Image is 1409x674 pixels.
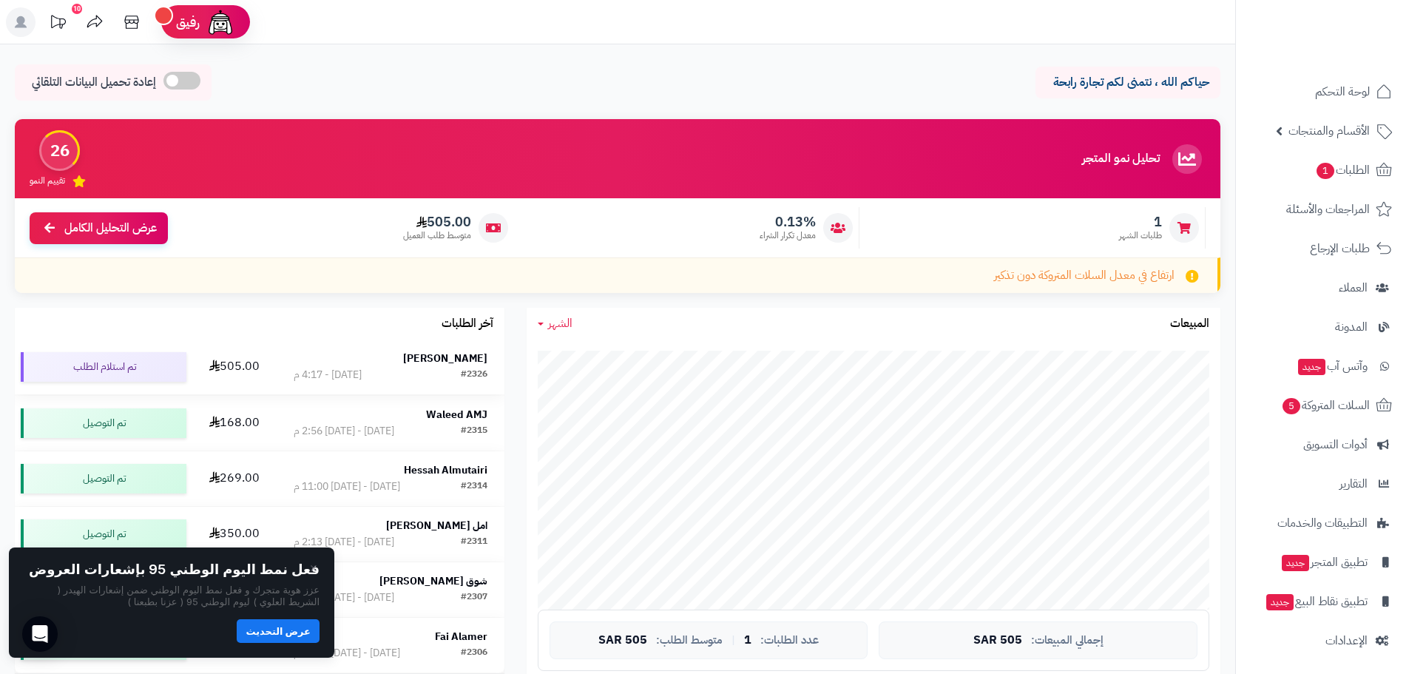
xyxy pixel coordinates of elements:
span: المدونة [1335,317,1368,337]
a: طلبات الإرجاع [1245,231,1400,266]
span: تطبيق نقاط البيع [1265,591,1368,612]
div: #2306 [461,646,487,661]
div: #2314 [461,479,487,494]
p: حياكم الله ، نتمنى لكم تجارة رابحة [1047,74,1209,91]
a: الشهر [538,315,572,332]
a: السلات المتروكة5 [1245,388,1400,423]
a: تحديثات المنصة [39,7,76,41]
span: 505 SAR [598,634,647,647]
span: إجمالي المبيعات: [1031,634,1104,647]
span: رفيق [176,13,200,31]
a: التطبيقات والخدمات [1245,505,1400,541]
strong: Waleed AMJ [426,407,487,422]
a: تطبيق نقاط البيعجديد [1245,584,1400,619]
div: [DATE] - [DATE] 1:42 م [294,590,394,605]
span: 505 SAR [973,634,1022,647]
div: Open Intercom Messenger [22,616,58,652]
span: عدد الطلبات: [760,634,819,647]
span: طلبات الإرجاع [1310,238,1370,259]
div: تم استلام الطلب [21,352,186,382]
h3: المبيعات [1170,317,1209,331]
a: العملاء [1245,270,1400,306]
span: الأقسام والمنتجات [1288,121,1370,141]
span: لوحة التحكم [1315,81,1370,102]
span: تقييم النمو [30,175,65,187]
div: [DATE] - [DATE] 11:00 م [294,479,400,494]
span: 1 [1317,163,1334,179]
strong: Hessah Almutairi [404,462,487,478]
span: الشهر [548,314,572,332]
span: الطلبات [1315,160,1370,181]
a: المدونة [1245,309,1400,345]
span: طلبات الشهر [1119,229,1162,242]
span: | [731,635,735,646]
span: الإعدادات [1325,630,1368,651]
div: تم التوصيل [21,464,186,493]
span: السلات المتروكة [1281,395,1370,416]
span: متوسط طلب العميل [403,229,471,242]
p: عزز هوية متجرك و فعل نمط اليوم الوطني ضمن إشعارات الهيدر ( الشريط العلوي ) ليوم الوطني 95 ( عزنا ... [24,584,320,608]
div: #2307 [461,590,487,605]
span: متوسط الطلب: [656,634,723,647]
td: 168.00 [192,396,277,451]
div: [DATE] - [DATE] 2:56 م [294,424,394,439]
strong: شوق [PERSON_NAME] [379,573,487,589]
strong: [PERSON_NAME] [403,351,487,366]
strong: امل [PERSON_NAME] [386,518,487,533]
a: عرض التحليل الكامل [30,212,168,244]
span: العملاء [1339,277,1368,298]
a: الطلبات1 [1245,152,1400,188]
span: التطبيقات والخدمات [1277,513,1368,533]
a: أدوات التسويق [1245,427,1400,462]
img: ai-face.png [206,7,235,37]
span: جديد [1298,359,1325,375]
div: [DATE] - [DATE] 12:37 م [294,646,400,661]
div: تم التوصيل [21,519,186,549]
div: #2311 [461,535,487,550]
span: 0.13% [760,214,816,230]
button: عرض التحديث [237,619,320,643]
span: التقارير [1339,474,1368,494]
span: 1 [744,634,751,647]
a: التقارير [1245,466,1400,502]
div: [DATE] - 4:17 م [294,368,362,383]
h3: تحليل نمو المتجر [1082,152,1160,166]
a: تطبيق المتجرجديد [1245,545,1400,580]
a: وآتس آبجديد [1245,348,1400,384]
span: عرض التحليل الكامل [64,220,157,237]
span: جديد [1266,594,1294,610]
div: #2326 [461,368,487,383]
span: جديد [1282,555,1309,571]
a: الإعدادات [1245,623,1400,658]
td: 505.00 [192,340,277,394]
span: المراجعات والأسئلة [1286,199,1370,220]
strong: Fai Alamer [435,629,487,644]
h3: آخر الطلبات [442,317,493,331]
span: 5 [1283,398,1300,414]
div: تم التوصيل [21,408,186,438]
span: أدوات التسويق [1303,434,1368,455]
span: معدل تكرار الشراء [760,229,816,242]
span: 1 [1119,214,1162,230]
span: ارتفاع في معدل السلات المتروكة دون تذكير [994,267,1175,284]
a: لوحة التحكم [1245,74,1400,109]
span: تطبيق المتجر [1280,552,1368,573]
h2: فعل نمط اليوم الوطني 95 بإشعارات العروض [29,562,320,577]
td: 269.00 [192,451,277,506]
div: 10 [72,4,82,14]
div: #2315 [461,424,487,439]
img: logo-2.png [1308,39,1395,70]
div: [DATE] - [DATE] 2:13 م [294,535,394,550]
td: 350.00 [192,507,277,562]
span: إعادة تحميل البيانات التلقائي [32,74,156,91]
span: 505.00 [403,214,471,230]
span: وآتس آب [1297,356,1368,377]
a: المراجعات والأسئلة [1245,192,1400,227]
